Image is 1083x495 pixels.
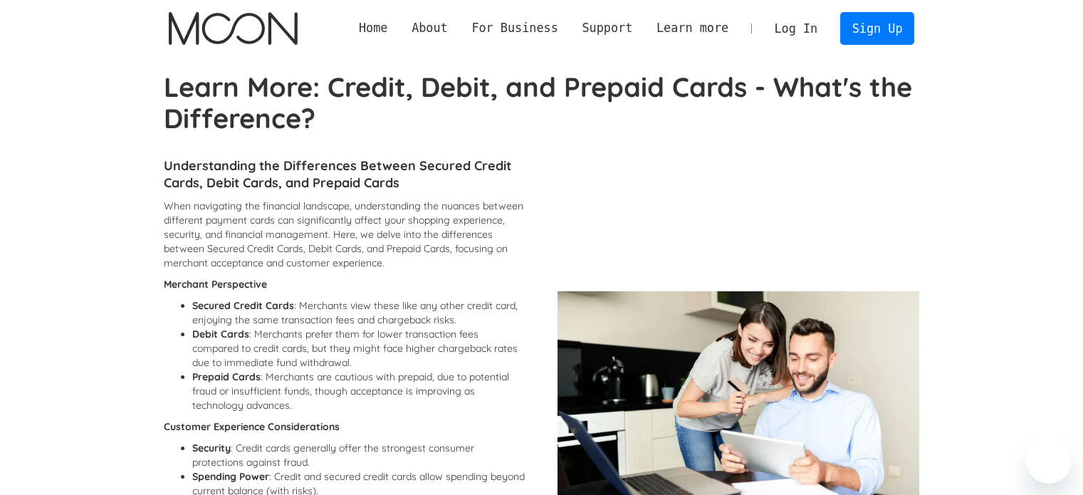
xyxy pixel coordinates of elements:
li: : Merchants view these like any other credit card, enjoying the same transaction fees and chargeb... [192,298,525,327]
strong: Merchant Perspective [164,278,267,291]
strong: Spending Power [192,470,269,483]
li: : Merchants prefer them for lower transaction fees compared to credit cards, but they might face ... [192,327,525,370]
img: Moon Logo [169,12,298,45]
a: home [169,12,298,45]
li: : Credit cards generally offer the strongest consumer protections against fraud. [192,441,525,469]
div: About [399,19,459,37]
strong: Learn More: Credit, Debit, and Prepaid Cards - What's the Difference? [164,70,912,135]
strong: Customer Experience Considerations [164,420,340,433]
a: Sign Up [840,12,914,44]
a: Home [347,19,399,37]
div: For Business [460,19,570,37]
p: When navigating the financial landscape, understanding the nuances between different payment card... [164,199,525,270]
strong: Prepaid Cards [192,370,261,383]
div: For Business [471,19,558,37]
strong: Security [192,442,231,454]
strong: Secured Credit Cards [192,299,294,312]
li: : Merchants are cautious with prepaid, due to potential fraud or insufficient funds, though accep... [192,370,525,412]
strong: Understanding the Differences Between Secured Credit Cards, Debit Cards, and Prepaid Cards [164,157,511,191]
div: Learn more [644,19,741,37]
a: Log In [763,13,830,44]
iframe: Button to launch messaging window [1026,438,1072,484]
strong: Debit Cards [192,328,249,340]
div: Learn more [656,19,728,37]
div: Support [582,19,632,37]
div: About [412,19,448,37]
div: Support [570,19,644,37]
